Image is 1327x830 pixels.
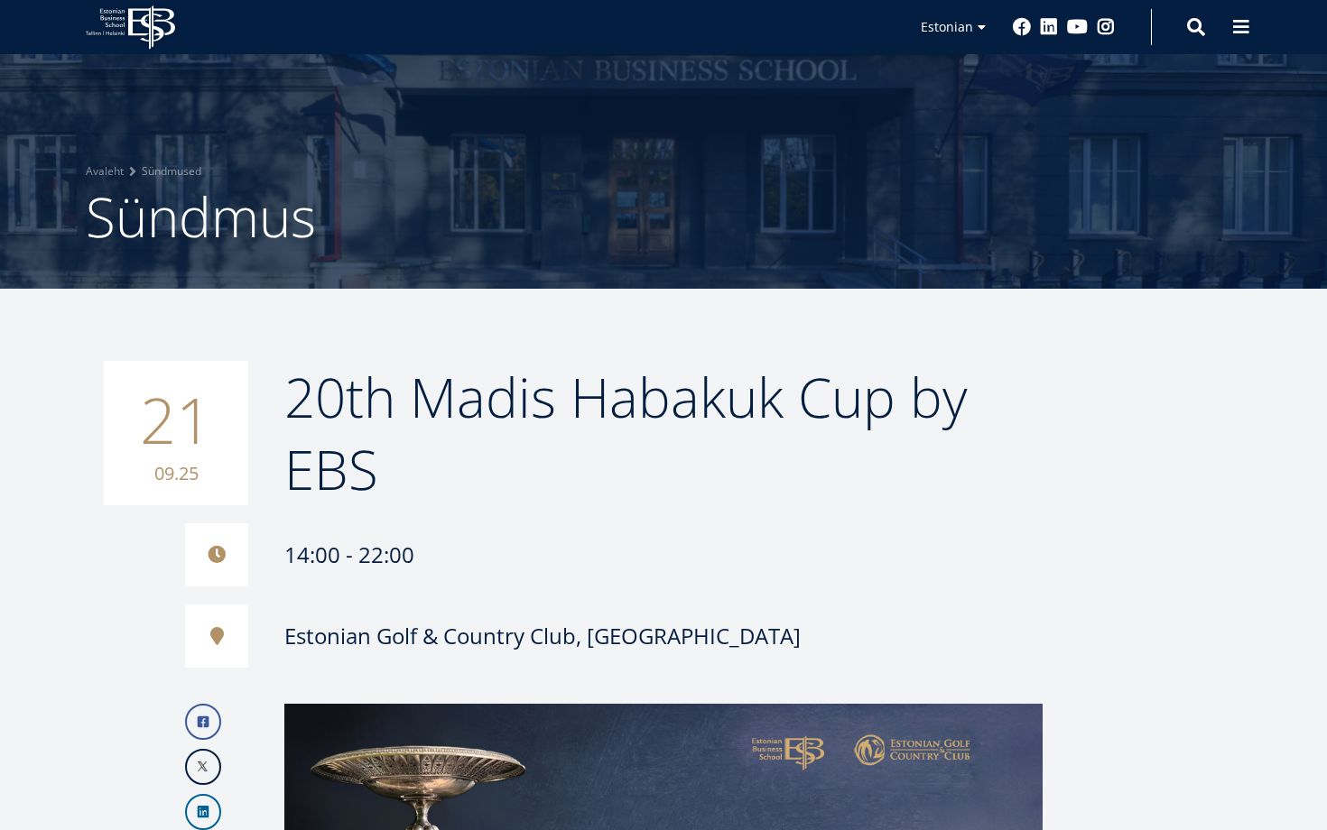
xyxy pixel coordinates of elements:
[185,704,221,740] a: Facebook
[284,360,968,506] span: 20th Madis Habakuk Cup by EBS
[284,622,801,650] div: Estonian Golf & Country Club, [GEOGRAPHIC_DATA]
[104,361,248,505] div: 21
[1097,18,1115,36] a: Instagram
[1013,18,1031,36] a: Facebook
[122,460,230,487] small: 09.25
[185,523,1043,586] div: 14:00 - 22:00
[1040,18,1058,36] a: Linkedin
[185,794,221,830] a: Linkedin
[187,751,219,783] img: X
[86,162,124,180] a: Avaleht
[142,162,201,180] a: Sündmused
[1067,18,1088,36] a: Youtube
[86,180,1241,253] h1: Sündmus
